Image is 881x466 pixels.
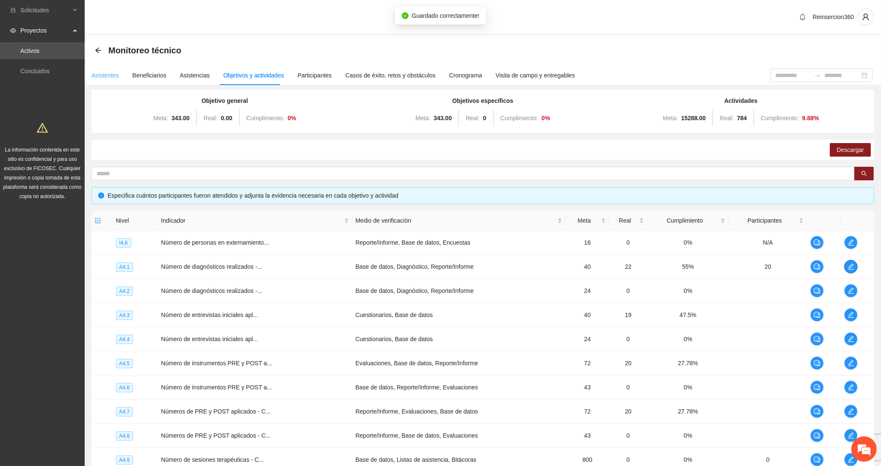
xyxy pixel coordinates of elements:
[157,211,352,231] th: Indicador
[844,429,858,442] button: edit
[802,115,819,121] strong: 9.88 %
[647,303,729,327] td: 47.5%
[10,28,16,33] span: eye
[161,287,262,294] span: Número de diagnósticos realizados -...
[845,408,857,415] span: edit
[566,303,609,327] td: 40
[161,312,258,318] span: Número de entrevistas iniciales apl...
[830,143,871,157] button: Descargar
[647,400,729,424] td: 27.78%
[161,216,342,225] span: Indicador
[37,122,48,133] span: warning
[116,238,131,248] span: I4.6
[566,400,609,424] td: 72
[681,115,706,121] strong: 15288.00
[647,211,729,231] th: Cumplimiento
[796,14,809,20] span: bell
[3,147,82,199] span: La información contenida en este sitio es confidencial y para uso exclusivo de FICOSEC. Cualquier...
[483,115,486,121] strong: 0
[161,263,262,270] span: Número de diagnósticos realizados -...
[352,303,566,327] td: Cuestionarios, Base de datos
[4,231,161,261] textarea: Escriba su mensaje y pulse “Intro”
[180,71,210,80] div: Asistencias
[161,360,272,367] span: Número de instrumentos PRE y POST a...
[566,375,609,400] td: 43
[541,115,550,121] strong: 0 %
[221,115,232,121] strong: 0.00
[116,431,133,441] span: A4.8
[95,218,101,223] span: check-square
[609,231,647,255] td: 0
[566,211,609,231] th: Meta
[352,424,566,448] td: Reporte/Informe, Base de datos, Evaluaciones
[108,191,867,200] div: Especifica cuántos participantes fueron atendidos y adjunta la evidencia necesaria en cada objeti...
[566,327,609,351] td: 24
[737,115,747,121] strong: 784
[20,2,70,19] span: Solicitudes
[566,279,609,303] td: 24
[844,405,858,418] button: edit
[356,216,556,225] span: Medio de verificación
[651,216,719,225] span: Cumplimiento
[845,336,857,342] span: edit
[613,216,638,225] span: Real
[352,211,566,231] th: Medio de verificación
[609,400,647,424] td: 20
[161,456,264,463] span: Número de sesiones terapéuticas - C...
[20,22,70,39] span: Proyectos
[453,97,514,104] strong: Objetivos específicos
[10,7,16,13] span: inbox
[845,384,857,391] span: edit
[95,47,102,54] div: Back
[116,359,133,368] span: A4.5
[466,115,480,121] span: Real:
[153,115,168,121] span: Meta:
[837,145,864,154] span: Descargar
[810,405,824,418] button: comment
[402,12,409,19] span: check-circle
[732,216,797,225] span: Participantes
[845,456,857,463] span: edit
[224,71,284,80] div: Objetivos y actividades
[161,384,272,391] span: Número de instrumentos PRE y POST a...
[139,4,159,25] div: Minimizar ventana de chat en vivo
[116,407,133,416] span: A4.7
[844,381,858,394] button: edit
[609,303,647,327] td: 19
[108,44,181,57] span: Monitoreo técnico
[566,231,609,255] td: 16
[814,72,821,79] span: to
[609,327,647,351] td: 0
[352,255,566,279] td: Base de datos, Diagnóstico, Reporte/Informe
[796,10,809,24] button: bell
[858,13,874,21] span: user
[116,383,133,392] span: A4.6
[861,171,867,177] span: search
[720,115,734,121] span: Real:
[116,335,133,344] span: A4.4
[647,327,729,351] td: 0%
[810,429,824,442] button: comment
[724,97,758,104] strong: Actividades
[845,312,857,318] span: edit
[609,279,647,303] td: 0
[352,279,566,303] td: Base de datos, Diagnóstico, Reporte/Informe
[647,351,729,375] td: 27.78%
[44,43,142,54] div: Chatee con nosotros ahora
[761,115,798,121] span: Cumplimiento:
[810,381,824,394] button: comment
[609,255,647,279] td: 22
[857,8,874,25] button: user
[844,332,858,346] button: edit
[845,432,857,439] span: edit
[116,455,133,465] span: A4.9
[133,71,166,80] div: Beneficiarios
[647,231,729,255] td: 0%
[844,260,858,273] button: edit
[844,284,858,298] button: edit
[663,115,678,121] span: Meta:
[500,115,538,121] span: Cumplimiento:
[352,327,566,351] td: Cuestionarios, Base de datos
[845,287,857,294] span: edit
[844,236,858,249] button: edit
